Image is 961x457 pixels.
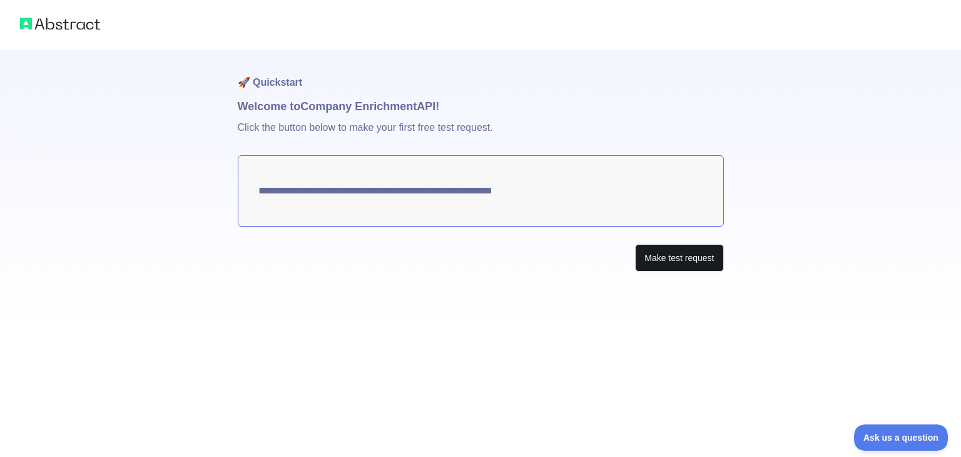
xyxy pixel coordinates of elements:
[635,244,723,272] button: Make test request
[854,424,948,451] iframe: Toggle Customer Support
[238,50,724,98] h1: 🚀 Quickstart
[20,15,100,33] img: Abstract logo
[238,98,724,115] h1: Welcome to Company Enrichment API!
[238,115,724,155] p: Click the button below to make your first free test request.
